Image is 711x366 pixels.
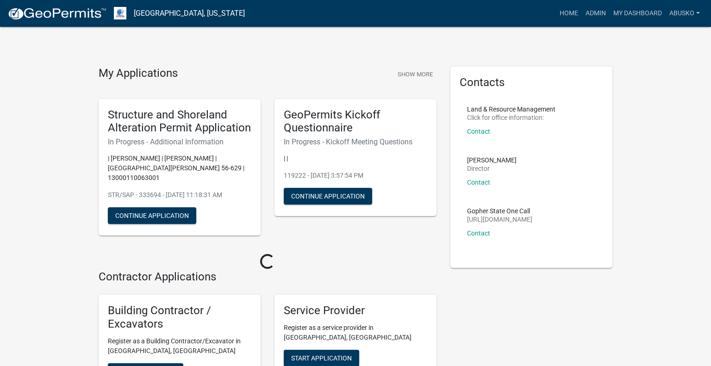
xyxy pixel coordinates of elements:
p: Land & Resource Management [467,106,555,112]
a: abusko [666,5,704,22]
a: My Dashboard [610,5,666,22]
a: Home [556,5,582,22]
a: Contact [467,230,490,237]
a: Contact [467,179,490,186]
h5: Building Contractor / Excavators [108,304,251,331]
h5: Contacts [460,76,603,89]
button: Continue Application [284,188,372,205]
h5: GeoPermits Kickoff Questionnaire [284,108,427,135]
p: [URL][DOMAIN_NAME] [467,216,532,223]
img: Otter Tail County, Minnesota [114,7,126,19]
h4: My Applications [99,67,178,81]
a: Contact [467,128,490,135]
h5: Structure and Shoreland Alteration Permit Application [108,108,251,135]
h6: In Progress - Additional Information [108,137,251,146]
p: Gopher State One Call [467,208,532,214]
a: [GEOGRAPHIC_DATA], [US_STATE] [134,6,245,21]
a: Admin [582,5,610,22]
button: Show More [394,67,437,82]
p: 119222 - [DATE] 3:57:54 PM [284,171,427,180]
p: Register as a service provider in [GEOGRAPHIC_DATA], [GEOGRAPHIC_DATA] [284,323,427,342]
button: Continue Application [108,207,196,224]
span: Start Application [291,354,352,361]
p: Click for office information: [467,114,555,121]
p: Director [467,165,517,172]
h4: Contractor Applications [99,270,437,284]
h6: In Progress - Kickoff Meeting Questions [284,137,427,146]
h5: Service Provider [284,304,427,317]
p: | [PERSON_NAME] | [PERSON_NAME] | [GEOGRAPHIC_DATA][PERSON_NAME] 56-629 | 13000110063001 [108,154,251,183]
p: [PERSON_NAME] [467,157,517,163]
p: | | [284,154,427,163]
p: Register as a Building Contractor/Excavator in [GEOGRAPHIC_DATA], [GEOGRAPHIC_DATA] [108,336,251,356]
p: STR/SAP - 333694 - [DATE] 11:18:31 AM [108,190,251,200]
